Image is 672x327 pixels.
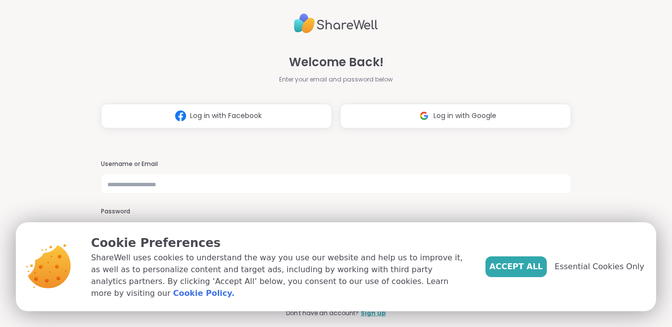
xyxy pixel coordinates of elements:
[101,160,572,168] h3: Username or Email
[173,287,235,299] a: Cookie Policy.
[91,252,470,299] p: ShareWell uses cookies to understand the way you use our website and help us to improve it, as we...
[433,111,496,121] span: Log in with Google
[190,111,262,121] span: Log in with Facebook
[101,207,572,216] h3: Password
[101,104,332,128] button: Log in with Facebook
[294,9,378,38] img: ShareWell Logo
[555,261,644,273] span: Essential Cookies Only
[340,104,571,128] button: Log in with Google
[485,256,547,277] button: Accept All
[489,261,543,273] span: Accept All
[171,107,190,125] img: ShareWell Logomark
[415,107,433,125] img: ShareWell Logomark
[286,309,359,318] span: Don't have an account?
[361,309,386,318] a: Sign up
[279,75,393,84] span: Enter your email and password below
[91,234,470,252] p: Cookie Preferences
[289,53,384,71] span: Welcome Back!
